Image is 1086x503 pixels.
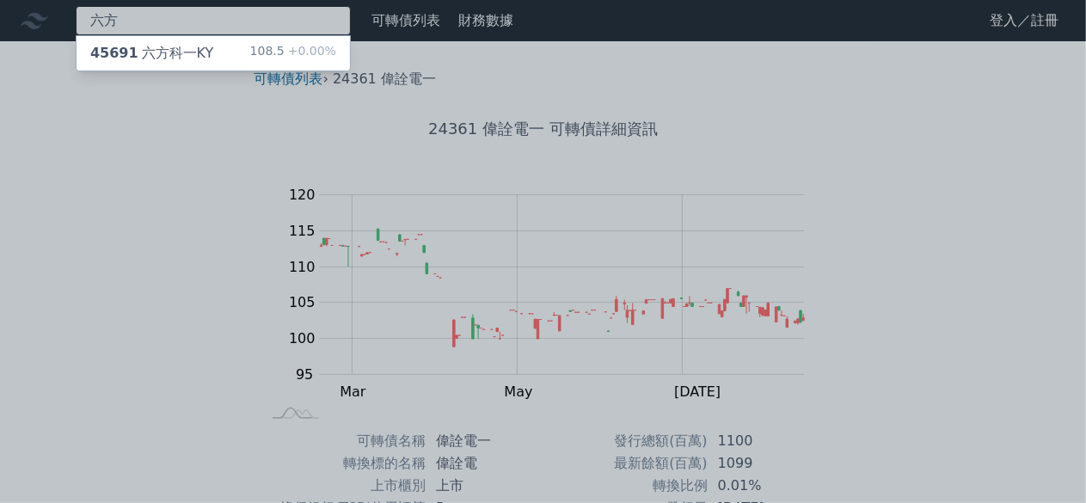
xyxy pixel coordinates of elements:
div: 108.5 [250,43,336,64]
iframe: Chat Widget [1000,420,1086,503]
span: +0.00% [285,44,336,58]
a: 45691六方科一KY 108.5+0.00% [77,36,350,71]
span: 45691 [90,45,138,61]
div: 六方科一KY [90,43,213,64]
